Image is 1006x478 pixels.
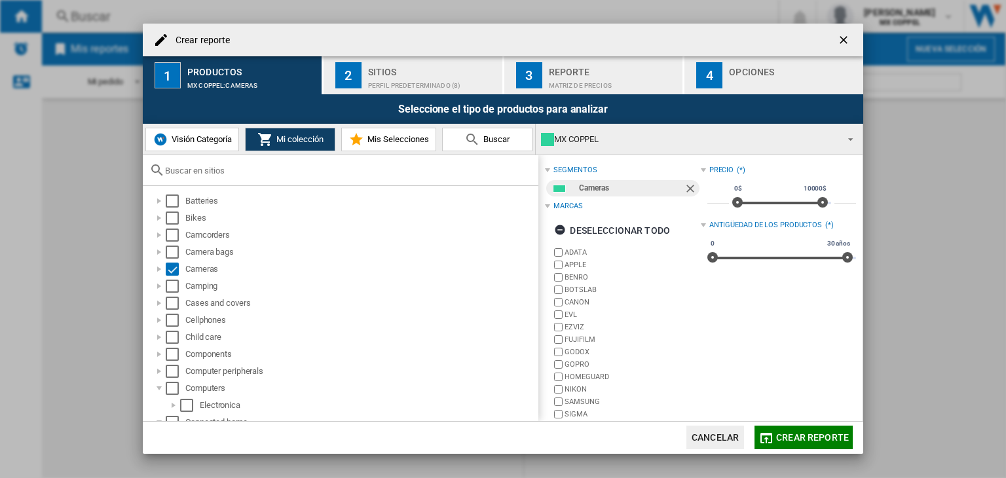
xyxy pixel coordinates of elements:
input: brand.name [554,360,563,369]
md-checkbox: Select [166,365,185,378]
div: Seleccione el tipo de productos para analizar [143,94,863,124]
button: Mis Selecciones [341,128,436,151]
button: 3 Reporte Matriz de precios [504,56,684,94]
div: Deseleccionar todo [554,219,670,242]
div: 1 [155,62,181,88]
span: 30 años [825,238,852,249]
button: Visión Categoría [145,128,239,151]
button: Crear reporte [754,426,853,449]
div: Camping [185,280,536,293]
button: Deseleccionar todo [550,219,674,242]
button: Cancelar [686,426,744,449]
md-checkbox: Select [166,348,185,361]
div: Camera bags [185,246,536,259]
span: Crear reporte [776,432,849,443]
div: Reporte [549,62,678,75]
md-checkbox: Select [180,399,200,412]
input: brand.name [554,323,563,331]
input: brand.name [554,298,563,306]
div: 4 [696,62,722,88]
label: BENRO [565,272,700,282]
md-checkbox: Select [166,331,185,344]
span: Visión Categoría [168,134,232,144]
label: APPLE [565,260,700,270]
label: HOMEGUARD [565,372,700,382]
label: BOTSLAB [565,285,700,295]
input: brand.name [554,335,563,344]
div: Productos [187,62,316,75]
div: Batteries [185,194,536,208]
label: ADATA [565,248,700,257]
button: 4 Opciones [684,56,863,94]
div: Camcorders [185,229,536,242]
div: 3 [516,62,542,88]
div: MX COPPEL:Cameras [187,75,316,89]
span: 0 [709,238,717,249]
md-checkbox: Select [166,263,185,276]
div: Cellphones [185,314,536,327]
button: 1 Productos MX COPPEL:Cameras [143,56,323,94]
span: Mis Selecciones [364,134,429,144]
span: 0$ [732,183,744,194]
button: 2 Sitios Perfil predeterminado (8) [324,56,504,94]
input: brand.name [554,385,563,394]
div: Matriz de precios [549,75,678,89]
md-checkbox: Select [166,246,185,259]
div: Sitios [368,62,497,75]
h4: Crear reporte [169,34,230,47]
div: Opciones [729,62,858,75]
label: SAMSUNG [565,397,700,407]
div: Precio [709,165,734,175]
button: Mi colección [245,128,335,151]
div: Components [185,348,536,361]
label: FUJIFILM [565,335,700,344]
input: brand.name [554,285,563,294]
md-checkbox: Select [166,194,185,208]
div: Perfil predeterminado (8) [368,75,497,89]
div: Electronica [200,399,536,412]
div: Connected home [185,416,536,429]
label: SIGMA [565,409,700,419]
md-checkbox: Select [166,314,185,327]
input: brand.name [554,248,563,257]
ng-md-icon: Quitar [684,182,699,198]
md-checkbox: Select [166,382,185,395]
input: Buscar en sitios [165,166,532,175]
div: Computers [185,382,536,395]
span: 10000$ [802,183,829,194]
div: Child care [185,331,536,344]
div: Cameras [185,263,536,276]
div: segmentos [553,165,597,175]
span: Buscar [480,134,510,144]
label: EVL [565,310,700,320]
div: Cameras [579,180,683,196]
img: wiser-icon-blue.png [153,132,168,147]
input: brand.name [554,397,563,406]
label: GODOX [565,347,700,357]
label: CANON [565,297,700,307]
label: GOPRO [565,359,700,369]
label: EZVIZ [565,322,700,332]
label: NIKON [565,384,700,394]
div: Bikes [185,211,536,225]
input: brand.name [554,273,563,282]
md-checkbox: Select [166,280,185,293]
md-checkbox: Select [166,416,185,429]
div: 2 [335,62,362,88]
div: MX COPPEL [541,130,836,149]
input: brand.name [554,348,563,356]
button: Buscar [442,128,532,151]
md-checkbox: Select [166,211,185,225]
div: Computer peripherals [185,365,536,378]
span: Mi colección [273,134,324,144]
md-checkbox: Select [166,297,185,310]
md-checkbox: Select [166,229,185,242]
div: Cases and covers [185,297,536,310]
div: Antigüedad de los productos [709,220,822,230]
div: Marcas [553,201,582,211]
ng-md-icon: getI18NText('BUTTONS.CLOSE_DIALOG') [837,33,853,49]
input: brand.name [554,410,563,418]
input: brand.name [554,310,563,319]
button: getI18NText('BUTTONS.CLOSE_DIALOG') [832,27,858,53]
input: brand.name [554,261,563,269]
